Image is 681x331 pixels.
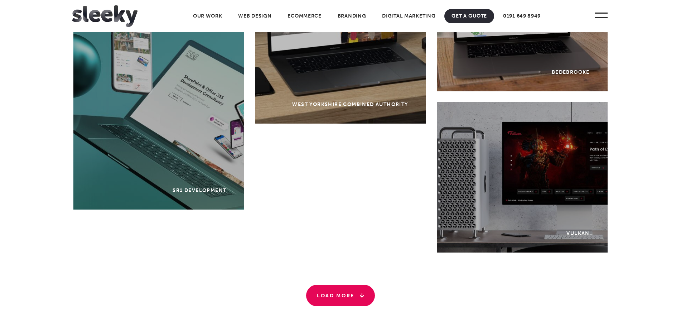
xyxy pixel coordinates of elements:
[231,9,279,23] a: Web Design
[444,9,494,23] a: Get A Quote
[375,9,443,23] a: Digital Marketing
[496,9,548,23] a: 0191 649 8949
[72,5,137,27] img: Sleeky Web Design Newcastle
[186,9,230,23] a: Our Work
[330,9,373,23] a: Branding
[306,285,375,306] a: Load More
[280,9,328,23] a: Ecommerce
